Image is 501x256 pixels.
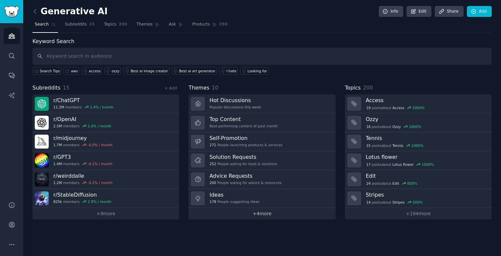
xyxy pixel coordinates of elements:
a: I hate [219,67,238,75]
span: Ask [169,22,176,28]
a: aws [64,67,79,75]
span: Stripes [392,200,405,205]
div: members [53,124,111,128]
a: Edit24postsaboutEdit858% [345,170,492,189]
span: 178 [209,199,216,204]
a: access [82,67,102,75]
label: Keyword Search [32,38,74,44]
div: members [53,105,113,109]
span: 15 [366,143,370,148]
h3: Tennis [366,135,487,142]
div: -0.2 % / month [88,180,113,185]
h2: Generative AI [32,6,108,17]
a: Ozzy16postsaboutOzzy1000% [345,113,492,132]
h3: r/ ChatGPT [53,97,113,104]
span: 15 [89,22,95,28]
span: Search Tips [40,69,60,73]
a: Advice Requests200People asking for advice & resources [189,170,335,189]
span: Themes [189,84,209,92]
span: 1.4M [53,161,62,166]
span: 200 [209,180,216,185]
span: 14 [366,200,370,205]
div: -0.1 % / month [88,161,113,166]
span: 390 [219,22,228,28]
span: 10 [212,85,218,91]
a: Ask [166,19,185,33]
div: 1000 % [413,105,425,110]
span: 24 [366,181,370,186]
div: members [53,143,112,147]
h3: Edit [366,172,487,179]
span: Ozzy [392,124,401,129]
span: 1.2M [53,180,62,185]
div: Best-performing content of past month [209,124,278,128]
a: ozzy [104,67,121,75]
h3: Solution Requests [209,154,277,160]
div: 858 % [407,181,417,186]
div: access [89,69,100,73]
a: Solution Requests252People asking for tools & solutions [189,151,335,170]
h3: Top Content [209,116,278,123]
div: Popular discussions this week [209,105,261,109]
span: Products [192,22,210,28]
span: 271 [209,143,216,147]
h3: r/ midjourney [53,135,112,142]
span: 1.7M [53,143,62,147]
span: Access [392,105,404,110]
div: I hate [226,69,236,73]
div: People asking for tools & solutions [209,161,277,166]
div: 1.4 % / month [90,105,113,109]
span: 200 [119,22,127,28]
a: Best ai art generator [172,67,217,75]
a: Self-Promotion271People launching products & services [189,132,335,151]
a: r/weirddalle1.2Mmembers-0.2% / month [32,170,179,189]
span: 11.2M [53,105,64,109]
div: 1.6 % / month [88,124,111,128]
h3: Access [366,97,487,104]
a: Stripes14postsaboutStripes500% [345,189,492,208]
div: post s about [366,180,418,186]
span: 16 [366,124,370,129]
div: People launching products & services [209,143,282,147]
h3: Advice Requests [209,172,281,179]
a: Tennis15postsaboutTennis1000% [345,132,492,151]
img: GPT3 [35,154,49,167]
img: GummySearch logo [4,6,19,18]
input: Keyword search in audience [32,48,492,65]
a: Topics200 [102,19,130,33]
div: 2.8 % / month [88,199,111,204]
a: Info [379,6,403,17]
span: Search [35,22,49,28]
span: 19 [366,105,370,110]
div: Best ai image creator [131,69,168,73]
span: Topics [345,84,361,92]
span: Edit [392,181,399,186]
a: Top ContentBest-performing content of past month [189,113,335,132]
div: Looking for [248,69,267,73]
a: r/OpenAI2.5Mmembers1.6% / month [32,113,179,132]
div: members [53,199,111,204]
img: weirddalle [35,172,49,186]
img: OpenAI [35,116,49,130]
div: post s about [366,105,425,111]
a: Ideas178People suggesting ideas [189,189,335,208]
div: aws [71,69,78,73]
a: Add [467,6,492,17]
h3: r/ weirddalle [53,172,112,179]
div: -0.0 % / month [88,143,113,147]
a: r/GPT31.4Mmembers-0.1% / month [32,151,179,170]
h3: r/ GPT3 [53,154,112,160]
a: Looking for [240,67,268,75]
div: 1000 % [412,143,424,148]
a: +9more [32,208,179,220]
span: 825k [53,199,62,204]
a: +194more [345,208,492,220]
span: Lotus flower [392,162,414,167]
span: 200 [363,85,373,91]
a: r/ChatGPT11.2Mmembers1.4% / month [32,95,179,113]
a: Products390 [190,19,230,33]
a: +4more [189,208,335,220]
a: Share [435,6,463,17]
a: Edit [407,6,431,17]
button: Search Tips [32,67,61,75]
